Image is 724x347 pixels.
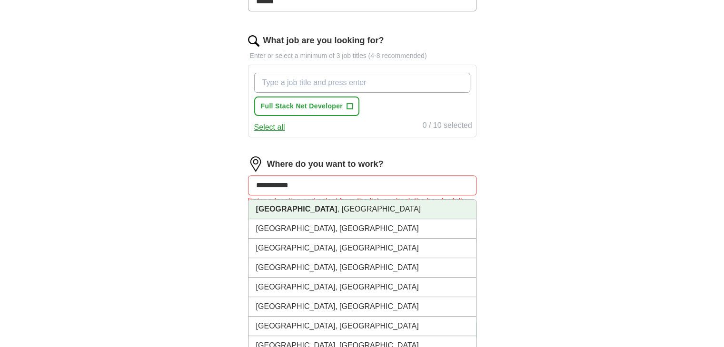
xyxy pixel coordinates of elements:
[248,219,476,239] li: [GEOGRAPHIC_DATA], [GEOGRAPHIC_DATA]
[263,34,384,47] label: What job are you looking for?
[248,195,476,218] div: Enter a location and select from the list, or check the box for fully remote roles
[254,96,360,116] button: Full Stack Net Developer
[248,258,476,278] li: [GEOGRAPHIC_DATA], [GEOGRAPHIC_DATA]
[422,120,472,133] div: 0 / 10 selected
[248,317,476,336] li: [GEOGRAPHIC_DATA], [GEOGRAPHIC_DATA]
[248,35,259,47] img: search.png
[254,122,285,133] button: Select all
[248,200,476,219] li: , [GEOGRAPHIC_DATA]
[248,156,263,172] img: location.png
[248,239,476,258] li: [GEOGRAPHIC_DATA], [GEOGRAPHIC_DATA]
[256,205,337,213] strong: [GEOGRAPHIC_DATA]
[254,73,470,93] input: Type a job title and press enter
[248,297,476,317] li: [GEOGRAPHIC_DATA], [GEOGRAPHIC_DATA]
[261,101,343,111] span: Full Stack Net Developer
[248,278,476,297] li: [GEOGRAPHIC_DATA], [GEOGRAPHIC_DATA]
[248,51,476,61] p: Enter or select a minimum of 3 job titles (4-8 recommended)
[267,158,384,171] label: Where do you want to work?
